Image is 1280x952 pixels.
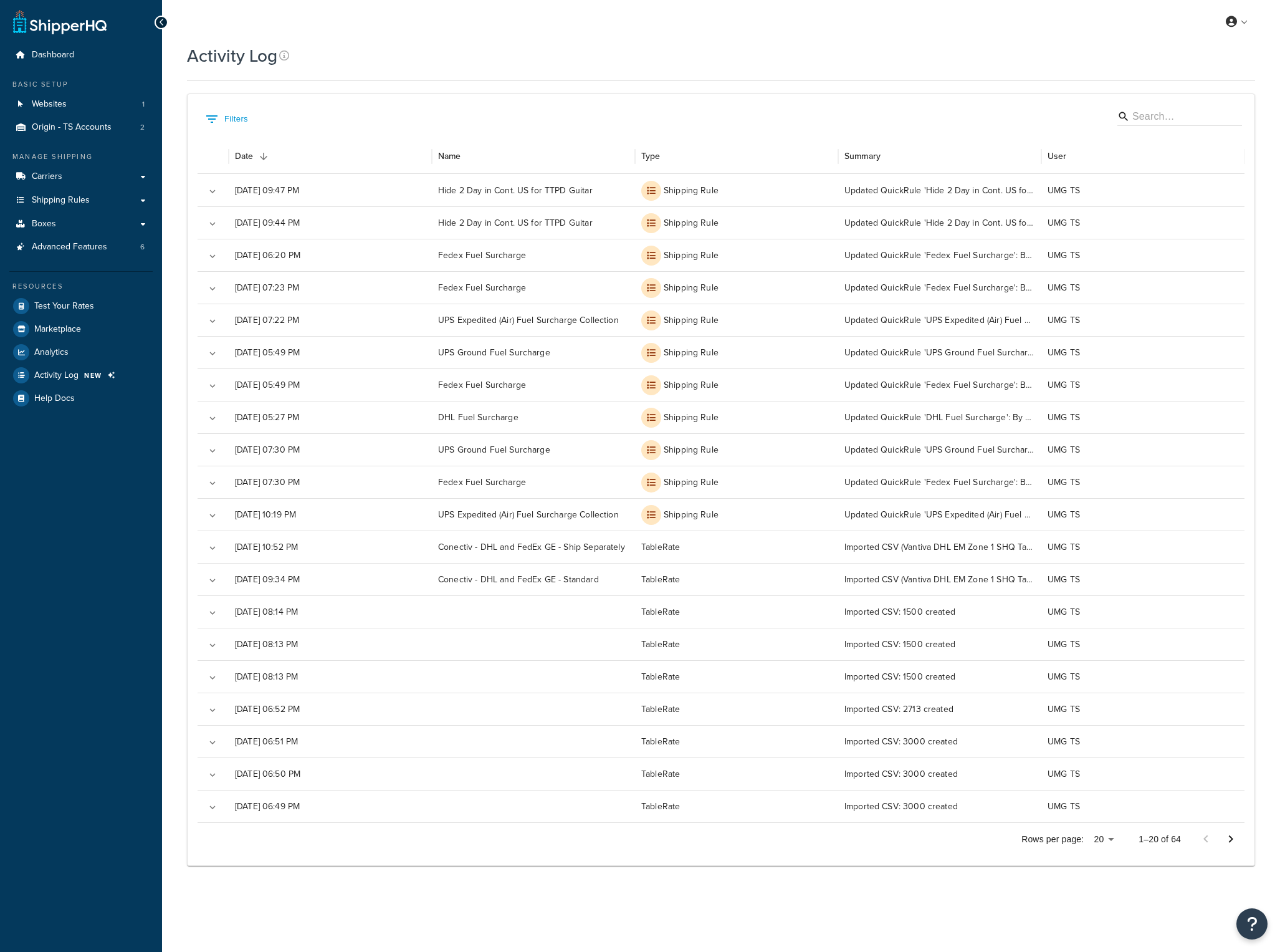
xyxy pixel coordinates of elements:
button: Expand [204,766,221,784]
div: [DATE] 07:30 PM [229,466,432,498]
div: [DATE] 07:23 PM [229,271,432,304]
li: Analytics [9,341,153,363]
div: Imported CSV: 3000 created [838,725,1041,757]
button: Expand [204,474,221,492]
p: Shipping Rule [664,444,719,456]
button: Expand [204,734,221,751]
div: Fedex Fuel Surcharge [432,271,635,304]
div: Basic Setup [9,79,153,90]
p: 1–20 of 64 [1139,833,1181,845]
div: [DATE] 08:14 PM [229,595,432,628]
span: 6 [140,242,145,252]
div: UMG TS [1041,790,1244,822]
span: Carriers [32,171,62,182]
div: Imported CSV (Vantiva DHL EM Zone 1 SHQ Table Sep- 20250616.csv): 16 created in Conectiv - DHL an... [838,531,1041,563]
a: Carriers [9,165,153,188]
div: [DATE] 10:19 PM [229,498,432,531]
button: Expand [204,280,221,297]
li: Boxes [9,213,153,236]
div: Resources [9,281,153,292]
span: Advanced Features [32,242,107,252]
div: [DATE] 06:51 PM [229,725,432,757]
div: UMG TS [1041,498,1244,531]
div: Hide 2 Day in Cont. US for TTPD Guitar [432,206,635,239]
a: Marketplace [9,318,153,340]
span: Analytics [34,347,69,358]
div: TableRate [635,660,838,693]
button: Expand [204,572,221,589]
span: 1 [142,99,145,110]
a: ShipperHQ Home [13,9,107,34]
a: Origin - TS Accounts 2 [9,116,153,139]
div: TableRate [635,531,838,563]
button: Expand [204,637,221,654]
div: UMG TS [1041,693,1244,725]
p: Shipping Rule [664,282,719,294]
a: Help Docs [9,387,153,410]
button: Expand [204,183,221,200]
p: Shipping Rule [664,509,719,521]
div: Name [438,150,461,163]
a: Shipping Rules [9,189,153,212]
p: Shipping Rule [664,379,719,392]
p: Shipping Rule [664,217,719,229]
div: Imported CSV: 3000 created [838,790,1041,822]
button: Expand [204,442,221,459]
li: Origins [9,116,153,139]
div: Updated QuickRule 'UPS Expedited (Air) Fuel Surcharge Collection': By a Percentage [838,304,1041,336]
button: Open Resource Center [1236,908,1268,940]
div: UMG TS [1041,174,1244,206]
p: Shipping Rule [664,314,719,327]
div: [DATE] 08:13 PM [229,660,432,693]
div: Updated QuickRule 'Fedex Fuel Surcharge': By a Percentage [838,466,1041,498]
button: Expand [204,507,221,524]
div: [DATE] 09:34 PM [229,563,432,595]
button: Expand [204,701,221,719]
div: [DATE] 07:22 PM [229,304,432,336]
div: Fedex Fuel Surcharge [432,466,635,498]
div: Imported CSV: 3000 created [838,757,1041,790]
button: Go to next page [1218,827,1243,852]
div: UMG TS [1041,660,1244,693]
div: Updated QuickRule 'Fedex Fuel Surcharge': By a Percentage [838,271,1041,304]
div: [DATE] 06:50 PM [229,757,432,790]
div: [DATE] 09:47 PM [229,174,432,206]
div: Imported CSV: 1500 created [838,628,1041,660]
li: Websites [9,93,153,116]
span: Websites [32,99,67,110]
div: Updated QuickRule 'UPS Expedited (Air) Fuel Surcharge Collection': By a Percentage [838,498,1041,531]
div: UMG TS [1041,628,1244,660]
input: Search… [1132,110,1223,124]
div: TableRate [635,628,838,660]
div: UMG TS [1041,725,1244,757]
div: UMG TS [1041,368,1244,401]
a: Test Your Rates [9,295,153,317]
a: Activity Log NEW [9,364,153,387]
span: Test Your Rates [34,301,94,312]
a: Websites 1 [9,93,153,116]
a: Advanced Features 6 [9,236,153,259]
div: UMG TS [1041,206,1244,239]
p: Shipping Rule [664,249,719,262]
div: [DATE] 08:13 PM [229,628,432,660]
div: [DATE] 10:52 PM [229,531,432,563]
div: UMG TS [1041,595,1244,628]
div: User [1048,150,1067,163]
div: Updated QuickRule 'Fedex Fuel Surcharge': By a Percentage [838,368,1041,401]
div: UPS Ground Fuel Surcharge [432,336,635,368]
div: Type [641,150,661,163]
div: Updated QuickRule 'UPS Ground Fuel Surcharge': By a Percentage [838,433,1041,466]
a: Dashboard [9,44,153,67]
button: Expand [204,604,221,622]
div: Imported CSV: 2713 created [838,693,1041,725]
div: [DATE] 09:44 PM [229,206,432,239]
div: Conectiv - DHL and FedEx GE - Ship Separately [432,531,635,563]
div: Updated QuickRule 'DHL Fuel Surcharge': By a Flat Rate [838,401,1041,433]
span: Marketplace [34,324,81,335]
div: UMG TS [1041,466,1244,498]
div: [DATE] 05:49 PM [229,336,432,368]
div: [DATE] 05:27 PM [229,401,432,433]
span: Origin - TS Accounts [32,122,112,133]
